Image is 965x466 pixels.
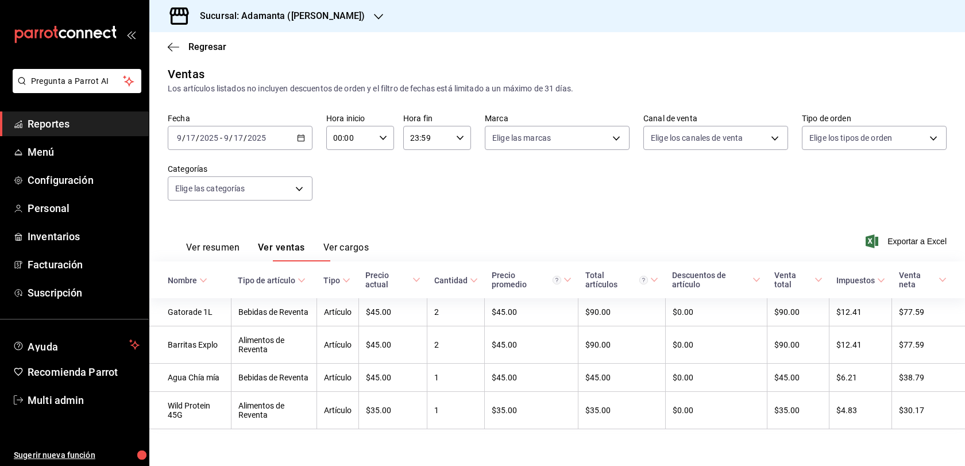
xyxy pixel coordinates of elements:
td: $35.00 [767,392,829,429]
span: / [182,133,186,143]
button: Ver ventas [258,242,305,261]
td: Agua Chía mía [149,364,231,392]
td: Artículo [316,298,358,326]
div: Tipo [323,276,340,285]
span: Elige los canales de venta [651,132,743,144]
div: Los artículos listados no incluyen descuentos de orden y el filtro de fechas está limitado a un m... [168,83,947,95]
td: $38.79 [892,364,965,392]
span: Elige las categorías [175,183,245,194]
div: Descuentos de artículo [672,271,750,289]
td: Alimentos de Reventa [231,392,316,429]
label: Tipo de orden [802,114,947,122]
span: Precio promedio [492,271,572,289]
td: $35.00 [358,392,427,429]
span: Pregunta a Parrot AI [31,75,123,87]
span: Suscripción [28,285,140,301]
td: $45.00 [485,298,578,326]
td: $45.00 [767,364,829,392]
td: 1 [427,364,485,392]
span: Precio actual [365,271,420,289]
td: $12.41 [829,326,892,364]
span: Elige las marcas [492,132,551,144]
input: -- [186,133,196,143]
td: $45.00 [358,364,427,392]
span: Recomienda Parrot [28,364,140,380]
h3: Sucursal: Adamanta ([PERSON_NAME]) [191,9,365,23]
span: Venta total [774,271,823,289]
td: $0.00 [665,364,767,392]
input: ---- [247,133,267,143]
div: Total artículos [585,271,649,289]
span: / [244,133,247,143]
td: 2 [427,298,485,326]
div: Cantidad [434,276,468,285]
span: Nombre [168,276,207,285]
svg: Precio promedio = Total artículos / cantidad [553,276,561,284]
div: Precio actual [365,271,410,289]
input: -- [176,133,182,143]
input: -- [233,133,244,143]
label: Hora fin [403,114,471,122]
td: $0.00 [665,392,767,429]
input: -- [223,133,229,143]
span: Tipo de artículo [238,276,306,285]
input: ---- [199,133,219,143]
td: $0.00 [665,326,767,364]
td: Artículo [316,326,358,364]
span: Tipo [323,276,350,285]
span: Venta neta [899,271,947,289]
div: navigation tabs [186,242,369,261]
td: $90.00 [767,298,829,326]
td: $4.83 [829,392,892,429]
span: Facturación [28,257,140,272]
td: 2 [427,326,485,364]
td: $35.00 [578,392,666,429]
span: Sugerir nueva función [14,449,140,461]
td: $45.00 [485,326,578,364]
span: Cantidad [434,276,478,285]
td: Bebidas de Reventa [231,364,316,392]
td: $45.00 [578,364,666,392]
label: Marca [485,114,630,122]
div: Tipo de artículo [238,276,295,285]
td: $45.00 [358,326,427,364]
td: $6.21 [829,364,892,392]
td: 1 [427,392,485,429]
label: Fecha [168,114,312,122]
button: Ver cargos [323,242,369,261]
td: Wild Protein 45G [149,392,231,429]
label: Canal de venta [643,114,788,122]
span: / [229,133,233,143]
td: Gatorade 1L [149,298,231,326]
span: Total artículos [585,271,659,289]
div: Nombre [168,276,197,285]
td: Artículo [316,392,358,429]
td: $35.00 [485,392,578,429]
span: Configuración [28,172,140,188]
td: $90.00 [578,298,666,326]
span: Menú [28,144,140,160]
td: Barritas Explo [149,326,231,364]
span: Personal [28,201,140,216]
div: Precio promedio [492,271,561,289]
button: Regresar [168,41,226,52]
span: Reportes [28,116,140,132]
span: - [220,133,222,143]
span: / [196,133,199,143]
span: Multi admin [28,392,140,408]
td: $90.00 [767,326,829,364]
td: Bebidas de Reventa [231,298,316,326]
span: Ayuda [28,338,125,352]
button: Exportar a Excel [868,234,947,248]
td: $12.41 [829,298,892,326]
td: $45.00 [358,298,427,326]
button: open_drawer_menu [126,30,136,39]
div: Venta neta [899,271,936,289]
td: $77.59 [892,298,965,326]
span: Elige los tipos de orden [809,132,892,144]
div: Impuestos [836,276,875,285]
label: Hora inicio [326,114,394,122]
td: $77.59 [892,326,965,364]
span: Descuentos de artículo [672,271,760,289]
